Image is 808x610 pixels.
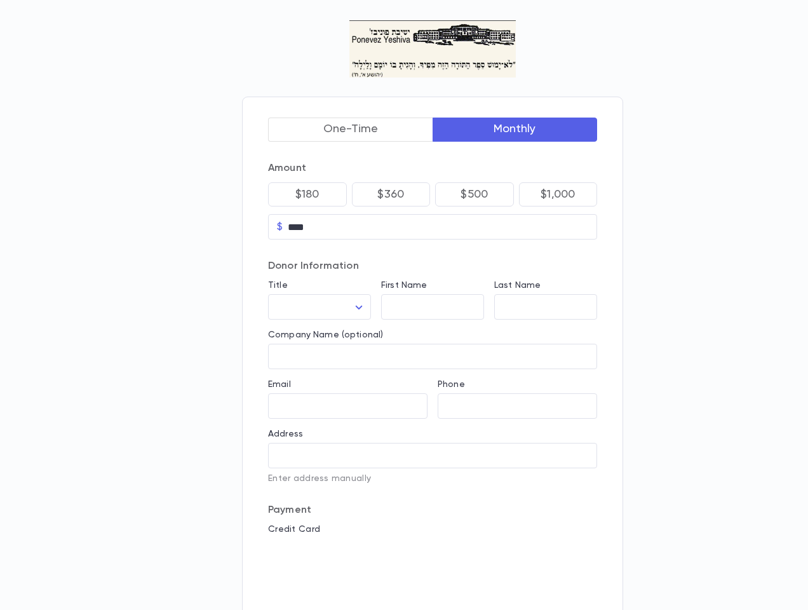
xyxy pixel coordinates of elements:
[268,379,291,390] label: Email
[277,220,283,233] p: $
[349,20,516,78] img: Logo
[377,188,404,201] p: $360
[268,429,303,439] label: Address
[438,379,465,390] label: Phone
[268,524,597,534] p: Credit Card
[381,280,427,290] label: First Name
[268,182,347,207] button: $180
[461,188,488,201] p: $500
[268,330,383,340] label: Company Name (optional)
[494,280,541,290] label: Last Name
[268,260,597,273] p: Donor Information
[352,182,431,207] button: $360
[519,182,598,207] button: $1,000
[268,504,597,517] p: Payment
[435,182,514,207] button: $500
[268,118,433,142] button: One-Time
[433,118,598,142] button: Monthly
[268,473,597,484] p: Enter address manually
[268,162,597,175] p: Amount
[295,188,320,201] p: $180
[268,295,371,320] div: ​
[268,280,288,290] label: Title
[541,188,575,201] p: $1,000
